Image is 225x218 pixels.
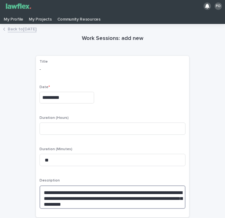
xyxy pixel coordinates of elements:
p: Community Resources [57,12,101,22]
a: My Profile [1,12,26,24]
div: FO [215,2,222,10]
p: - [40,66,185,73]
img: Gnvw4qrBSHOAfo8VMhG6 [4,2,33,10]
span: Description [40,179,60,182]
span: Date [40,85,50,89]
span: Title [40,60,48,64]
span: Duration (Minutes) [40,147,72,151]
h1: Work Sessions: add new [36,35,189,42]
a: Back to[DATE] [8,25,36,32]
a: My Projects [26,12,55,24]
a: Community Resources [55,12,103,24]
p: My Profile [4,12,23,22]
span: Duration (Hours) [40,116,69,120]
p: My Projects [29,12,52,22]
